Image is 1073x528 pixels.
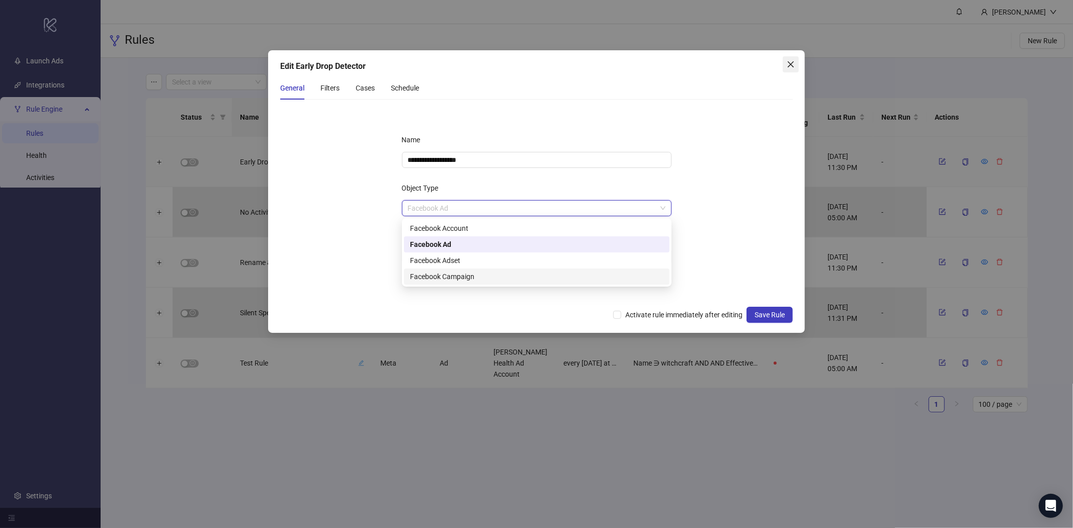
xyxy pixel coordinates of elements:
div: Facebook Adset [410,255,664,266]
span: Activate rule immediately after editing [621,309,747,320]
div: Facebook Adset [404,252,670,269]
div: Filters [320,82,340,94]
div: Facebook Campaign [410,271,664,282]
span: Facebook Ad [408,201,666,216]
span: Save Rule [755,311,785,319]
input: Name [402,152,672,168]
div: Cases [356,82,375,94]
div: Facebook Ad [404,236,670,252]
div: Facebook Account [410,223,664,234]
div: Open Intercom Messenger [1039,494,1063,518]
div: Schedule [391,82,419,94]
div: Facebook Account [404,220,670,236]
span: close [787,60,795,68]
div: General [280,82,304,94]
div: Facebook Ad [410,239,664,250]
label: Object Type [402,180,445,196]
button: Save Rule [747,307,793,323]
button: Close [783,56,799,72]
label: Name [402,132,427,148]
div: Edit Early Drop Detector [280,60,793,72]
div: Facebook Campaign [404,269,670,285]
